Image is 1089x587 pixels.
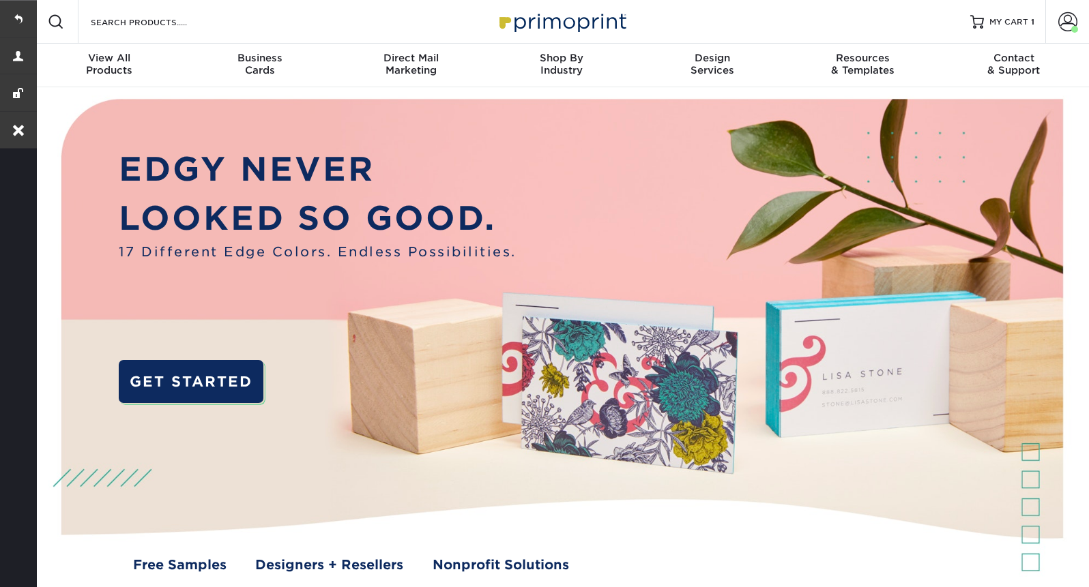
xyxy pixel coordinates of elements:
[487,44,637,87] a: Shop ByIndustry
[34,52,185,76] div: Products
[119,145,517,194] p: EDGY NEVER
[185,52,336,76] div: Cards
[255,556,403,575] a: Designers + Resellers
[787,52,938,76] div: & Templates
[34,44,185,87] a: View AllProducts
[487,52,637,76] div: Industry
[185,52,336,64] span: Business
[119,194,517,243] p: LOOKED SO GOOD.
[787,44,938,87] a: Resources& Templates
[133,556,227,575] a: Free Samples
[336,44,487,87] a: Direct MailMarketing
[989,16,1028,28] span: MY CART
[787,52,938,64] span: Resources
[637,44,787,87] a: DesignServices
[336,52,487,76] div: Marketing
[185,44,336,87] a: BusinessCards
[119,243,517,262] span: 17 Different Edge Colors. Endless Possibilities.
[637,52,787,64] span: Design
[336,52,487,64] span: Direct Mail
[1031,17,1034,27] span: 1
[487,52,637,64] span: Shop By
[34,52,185,64] span: View All
[938,52,1089,76] div: & Support
[433,556,569,575] a: Nonprofit Solutions
[493,7,630,36] img: Primoprint
[637,52,787,76] div: Services
[938,44,1089,87] a: Contact& Support
[89,14,222,30] input: SEARCH PRODUCTS.....
[938,52,1089,64] span: Contact
[119,360,264,403] a: GET STARTED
